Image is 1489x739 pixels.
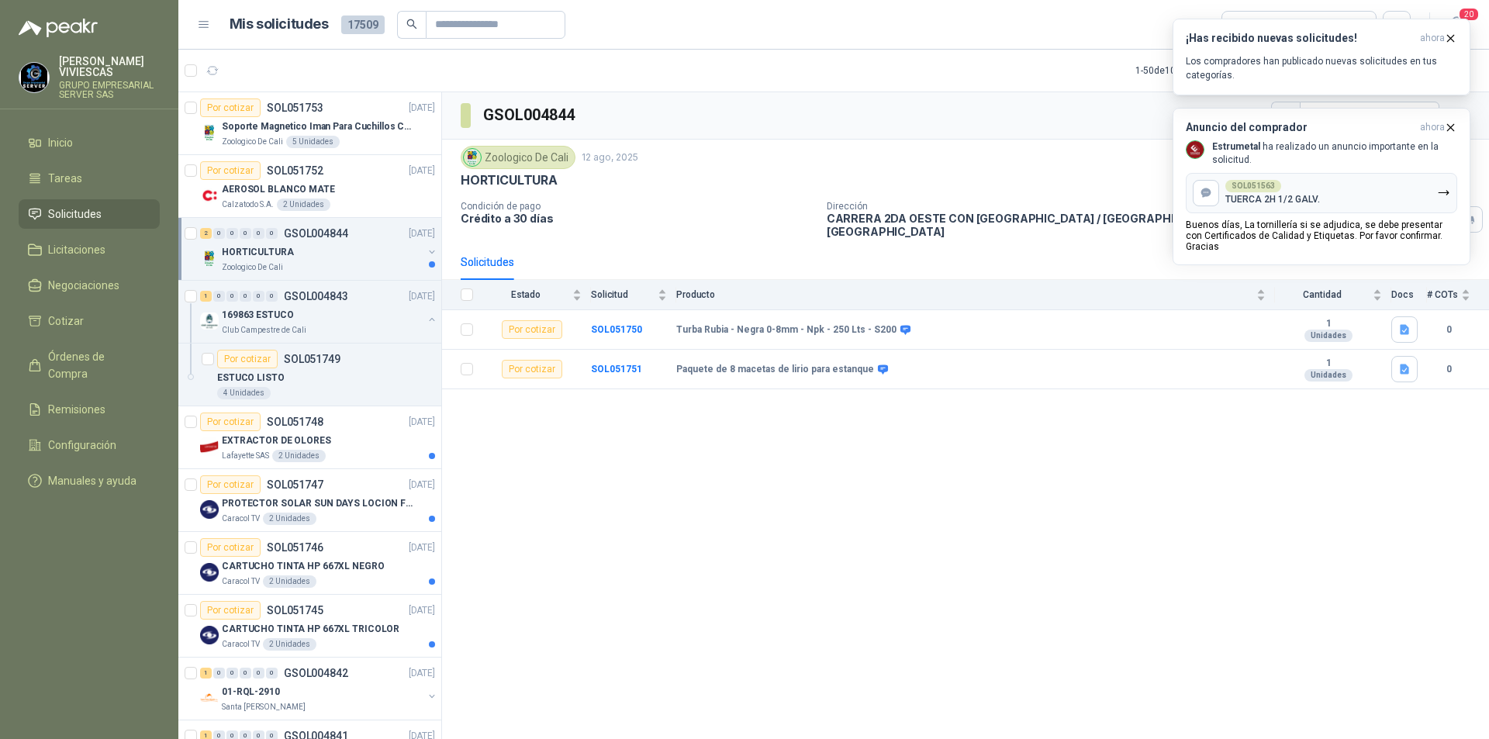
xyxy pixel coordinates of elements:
p: [DATE] [409,603,435,618]
img: Company Logo [200,626,219,644]
div: Zoologico De Cali [461,146,575,169]
div: 0 [213,228,225,239]
span: Producto [676,289,1253,300]
p: CARRERA 2DA OESTE CON [GEOGRAPHIC_DATA] / [GEOGRAPHIC_DATA][PERSON_NAME] Cali , [PERSON_NAME][GEO... [827,212,1450,238]
div: Por cotizar [200,161,261,180]
a: SOL051751 [591,364,642,375]
div: 0 [253,668,264,679]
p: CARTUCHO TINTA HP 667XL NEGRO [222,559,385,574]
div: 0 [266,668,278,679]
span: # COTs [1427,289,1458,300]
p: AEROSOL BLANCO MATE [222,182,335,197]
img: Company Logo [200,123,219,142]
span: Negociaciones [48,277,119,294]
a: Órdenes de Compra [19,342,160,388]
span: Tareas [48,170,82,187]
span: Solicitudes [48,205,102,223]
p: 169863 ESTUCO [222,308,293,323]
div: 0 [266,291,278,302]
b: 0 [1427,362,1470,377]
div: Por cotizar [200,98,261,117]
a: 2 0 0 0 0 0 GSOL004844[DATE] Company LogoHORTICULTURAZoologico De Cali [200,224,438,274]
p: [DATE] [409,415,435,430]
div: 4 Unidades [217,387,271,399]
div: Todas [1232,16,1264,33]
a: Remisiones [19,395,160,424]
div: 1 [200,291,212,302]
div: 0 [213,291,225,302]
div: Unidades [1304,330,1353,342]
a: Manuales y ayuda [19,466,160,496]
a: Por cotizarSOL051753[DATE] Company LogoSoporte Magnetico Iman Para Cuchillos Cocina 37.5 Cm De Lu... [178,92,441,155]
div: 2 Unidades [263,575,316,588]
p: Club Campestre de Cali [222,324,306,337]
p: [DATE] [409,226,435,241]
span: Manuales y ayuda [48,472,136,489]
th: Estado [482,280,591,310]
img: Company Logo [200,437,219,456]
p: ESTUCO LISTO [217,371,285,385]
img: Logo peakr [19,19,98,37]
p: [DATE] [409,540,435,555]
th: # COTs [1427,280,1489,310]
a: Inicio [19,128,160,157]
img: Company Logo [464,149,481,166]
div: Por cotizar [200,413,261,431]
div: Por cotizar [502,360,562,378]
p: TUERCA 2H 1/2 GALV. [1225,194,1320,205]
b: Turba Rubia - Negra 0-8mm - Npk - 250 Lts - S200 [676,324,897,337]
th: Solicitud [591,280,676,310]
img: Company Logo [200,563,219,582]
p: Crédito a 30 días [461,212,814,225]
a: SOL051750 [591,324,642,335]
div: 5 Unidades [286,136,340,148]
p: [DATE] [409,289,435,304]
span: Licitaciones [48,241,105,258]
h3: GSOL004844 [483,103,577,127]
span: Remisiones [48,401,105,418]
p: SOL051745 [267,605,323,616]
p: Soporte Magnetico Iman Para Cuchillos Cocina 37.5 Cm De Lujo [222,119,415,134]
div: 0 [226,668,238,679]
p: SOL051753 [267,102,323,113]
p: Dirección [827,201,1450,212]
a: 1 0 0 0 0 0 GSOL004842[DATE] Company Logo01-RQL-2910Santa [PERSON_NAME] [200,664,438,713]
a: Por cotizarSOL051747[DATE] Company LogoPROTECTOR SOLAR SUN DAYS LOCION FPS 50 CAJA X 24 UNCaracol... [178,469,441,532]
div: SOL051563 [1225,180,1281,192]
div: 2 [200,228,212,239]
p: SOL051752 [267,165,323,176]
img: Company Logo [200,689,219,707]
div: 0 [253,228,264,239]
a: Por cotizarSOL051745[DATE] Company LogoCARTUCHO TINTA HP 667XL TRICOLORCaracol TV2 Unidades [178,595,441,658]
span: Cantidad [1275,289,1370,300]
span: Estado [482,289,569,300]
a: Negociaciones [19,271,160,300]
p: Zoologico De Cali [222,136,283,148]
div: 0 [253,291,264,302]
div: 0 [226,291,238,302]
div: 0 [240,668,251,679]
span: Cotizar [48,313,84,330]
a: Por cotizarSOL051746[DATE] Company LogoCARTUCHO TINTA HP 667XL NEGROCaracol TV2 Unidades [178,532,441,595]
p: SOL051747 [267,479,323,490]
b: 1 [1275,357,1382,370]
p: [DATE] [409,478,435,492]
p: ha realizado un anuncio importante en la solicitud. [1212,140,1457,167]
div: 2 Unidades [272,450,326,462]
div: Solicitudes [461,254,514,271]
p: Caracol TV [222,638,260,651]
a: 1 0 0 0 0 0 GSOL004843[DATE] Company Logo169863 ESTUCOClub Campestre de Cali [200,287,438,337]
p: Caracol TV [222,513,260,525]
th: Docs [1391,280,1427,310]
img: Company Logo [19,63,49,92]
p: GSOL004844 [284,228,348,239]
span: search [406,19,417,29]
img: Company Logo [200,186,219,205]
h3: ¡Has recibido nuevas solicitudes! [1186,32,1414,45]
a: Configuración [19,430,160,460]
b: 1 [1275,318,1382,330]
p: SOL051748 [267,416,323,427]
p: EXTRACTOR DE OLORES [222,433,331,448]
